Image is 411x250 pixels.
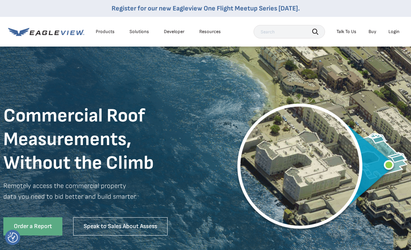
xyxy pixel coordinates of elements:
img: Revisit consent button [8,232,18,243]
a: Buy [369,29,376,35]
input: Search [254,25,325,38]
h1: Commercial Roof Measurements, Without the Climb [3,104,206,175]
a: Register for our new Eagleview One Flight Meetup Series [DATE]. [112,4,300,12]
div: Resources [199,29,221,35]
div: Talk To Us [336,29,356,35]
a: Developer [164,29,184,35]
a: Order a Report [3,217,62,235]
p: Remotely access the commercial property data you need to bid better and build smarter. [3,180,206,212]
div: Products [96,29,115,35]
button: Consent Preferences [8,232,18,243]
div: Solutions [129,29,149,35]
a: Speak to Sales About Assess [73,217,168,235]
div: Login [388,29,400,35]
